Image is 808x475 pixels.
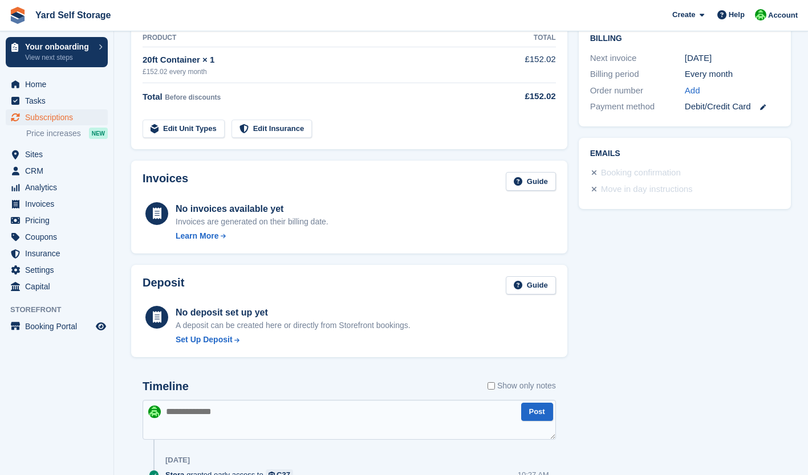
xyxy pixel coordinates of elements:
[601,166,681,180] div: Booking confirmation
[176,216,328,228] div: Invoices are generated on their billing date.
[25,229,94,245] span: Coupons
[176,334,411,346] a: Set Up Deposit
[176,230,218,242] div: Learn More
[26,128,81,139] span: Price increases
[590,32,779,43] h2: Billing
[685,52,779,65] div: [DATE]
[25,76,94,92] span: Home
[590,100,685,113] div: Payment method
[25,245,94,261] span: Insurance
[25,212,94,228] span: Pricing
[25,52,93,63] p: View next steps
[25,163,94,179] span: CRM
[488,380,556,392] label: Show only notes
[143,276,184,295] h2: Deposit
[492,90,556,103] div: £152.02
[176,230,328,242] a: Learn More
[6,262,108,278] a: menu
[6,93,108,109] a: menu
[25,179,94,195] span: Analytics
[232,120,312,138] a: Edit Insurance
[6,163,108,179] a: menu
[6,146,108,162] a: menu
[6,109,108,125] a: menu
[6,318,108,334] a: menu
[6,212,108,228] a: menu
[94,320,108,333] a: Preview store
[143,29,492,47] th: Product
[685,84,700,97] a: Add
[590,52,685,65] div: Next invoice
[6,229,108,245] a: menu
[506,172,556,191] a: Guide
[26,127,108,140] a: Price increases NEW
[6,245,108,261] a: menu
[176,334,233,346] div: Set Up Deposit
[521,403,553,421] button: Post
[6,76,108,92] a: menu
[25,146,94,162] span: Sites
[590,68,685,81] div: Billing period
[488,380,495,392] input: Show only notes
[25,109,94,125] span: Subscriptions
[31,6,116,24] a: Yard Self Storage
[165,93,221,101] span: Before discounts
[25,196,94,212] span: Invoices
[768,10,798,21] span: Account
[590,149,779,158] h2: Emails
[25,279,94,294] span: Capital
[148,406,161,418] img: Nicholas Bellwood
[25,318,94,334] span: Booking Portal
[590,84,685,97] div: Order number
[492,29,556,47] th: Total
[25,93,94,109] span: Tasks
[176,202,328,216] div: No invoices available yet
[143,120,225,138] a: Edit Unit Types
[25,262,94,278] span: Settings
[6,196,108,212] a: menu
[6,37,108,67] a: Your onboarding View next steps
[685,100,779,113] div: Debit/Credit Card
[143,54,492,67] div: 20ft Container × 1
[601,183,693,196] div: Move in day instructions
[9,7,26,24] img: stora-icon-8386f47178a22dfd0bd8f6a31ec36ba5ce8667c1dd55bd0f319d3a0aa187defe.svg
[6,279,108,294] a: menu
[492,47,556,83] td: £152.02
[672,9,695,21] span: Create
[6,179,108,195] a: menu
[143,92,163,101] span: Total
[89,128,108,139] div: NEW
[25,43,93,51] p: Your onboarding
[10,304,113,316] span: Storefront
[176,306,411,320] div: No deposit set up yet
[755,9,766,21] img: Nicholas Bellwood
[729,9,745,21] span: Help
[165,456,190,465] div: [DATE]
[176,320,411,331] p: A deposit can be created here or directly from Storefront bookings.
[685,68,779,81] div: Every month
[143,67,492,77] div: £152.02 every month
[506,276,556,295] a: Guide
[143,172,188,191] h2: Invoices
[143,380,189,393] h2: Timeline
